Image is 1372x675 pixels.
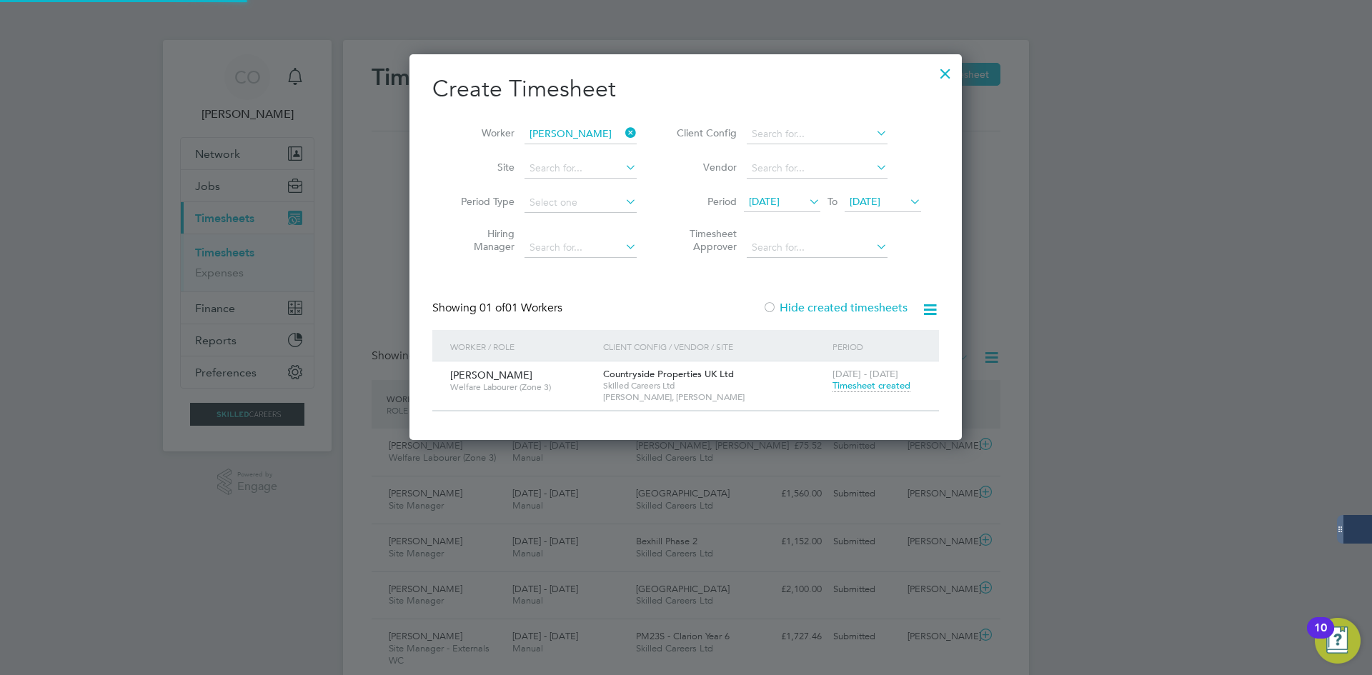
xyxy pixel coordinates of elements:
label: Site [450,161,514,174]
span: [PERSON_NAME], [PERSON_NAME] [603,391,825,403]
label: Hide created timesheets [762,301,908,315]
span: Skilled Careers Ltd [603,380,825,391]
span: Countryside Properties UK Ltd [603,368,734,380]
input: Search for... [525,159,637,179]
label: Client Config [672,126,737,139]
div: Worker / Role [447,330,600,363]
span: 01 of [479,301,505,315]
input: Search for... [747,159,888,179]
span: Timesheet created [832,379,910,392]
div: Showing [432,301,565,316]
span: [PERSON_NAME] [450,369,532,381]
input: Select one [525,193,637,213]
input: Search for... [525,124,637,144]
label: Timesheet Approver [672,227,737,253]
h2: Create Timesheet [432,74,939,104]
span: [DATE] [749,195,780,208]
div: 10 [1314,628,1327,646]
label: Hiring Manager [450,227,514,253]
span: To [823,192,842,211]
span: [DATE] [850,195,880,208]
div: Period [829,330,925,363]
label: Vendor [672,161,737,174]
label: Period Type [450,195,514,208]
label: Worker [450,126,514,139]
label: Period [672,195,737,208]
button: Open Resource Center, 10 new notifications [1315,618,1361,664]
div: Client Config / Vendor / Site [600,330,829,363]
input: Search for... [525,238,637,258]
input: Search for... [747,124,888,144]
span: [DATE] - [DATE] [832,368,898,380]
span: 01 Workers [479,301,562,315]
span: Welfare Labourer (Zone 3) [450,381,592,393]
input: Search for... [747,238,888,258]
